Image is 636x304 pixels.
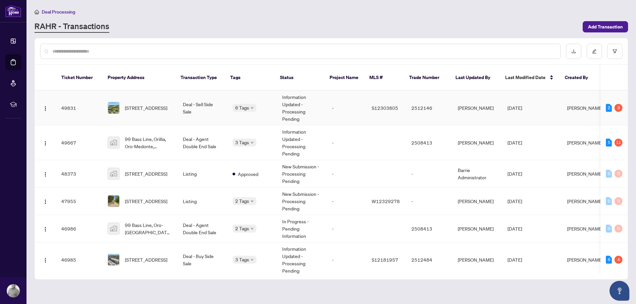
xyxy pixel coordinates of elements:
div: 0 [606,197,612,205]
td: Listing [178,160,227,188]
td: 47955 [56,188,102,215]
img: Logo [43,227,48,232]
span: down [250,141,254,144]
td: Barrie Administrator [452,160,502,188]
span: 6 Tags [235,104,249,111]
span: [PERSON_NAME] [567,257,603,263]
img: Profile Icon [7,284,20,297]
button: Logo [40,103,51,113]
td: Deal - Agent Double End Sale [178,215,227,242]
td: 2508413 [406,125,452,160]
td: 46985 [56,242,102,277]
button: download [566,44,581,59]
span: [PERSON_NAME] [567,105,603,111]
td: 49667 [56,125,102,160]
span: [STREET_ADDRESS] [125,256,167,263]
div: 5 [606,139,612,147]
span: 99 Bass Line, Orillia, Oro-Medonte, [GEOGRAPHIC_DATA], [GEOGRAPHIC_DATA] [125,135,172,150]
div: 0 [606,170,612,178]
button: Logo [40,168,51,179]
span: Last Modified Date [505,74,546,81]
td: Deal - Buy Side Sale [178,242,227,277]
span: Deal Processing [42,9,75,15]
img: thumbnail-img [108,102,119,113]
td: 2508413 [406,215,452,242]
span: down [250,106,254,109]
span: down [250,227,254,230]
td: [PERSON_NAME] [452,242,502,277]
span: download [571,49,576,54]
span: 99 Bass Line, Oro-[GEOGRAPHIC_DATA], [GEOGRAPHIC_DATA], [GEOGRAPHIC_DATA] [125,221,172,236]
button: Logo [40,137,51,148]
span: edit [592,49,597,54]
button: edit [587,44,602,59]
span: down [250,258,254,261]
td: 46986 [56,215,102,242]
td: Deal - Agent Double End Sale [178,125,227,160]
img: logo [5,5,21,17]
img: Logo [43,199,48,204]
div: 6 [606,256,612,264]
td: [PERSON_NAME] [452,91,502,125]
button: Add Transaction [583,21,628,32]
th: Tags [225,65,275,91]
td: Information Updated - Processing Pending [277,125,327,160]
button: Logo [40,254,51,265]
span: 3 Tags [235,139,249,146]
th: Property Address [102,65,175,91]
span: filter [612,49,617,54]
span: [DATE] [507,226,522,232]
th: Last Updated By [450,65,500,91]
th: Status [275,65,324,91]
td: In Progress - Pending Information [277,215,327,242]
img: Logo [43,106,48,111]
span: S12303805 [372,105,398,111]
img: thumbnail-img [108,137,119,148]
img: thumbnail-img [108,223,119,234]
span: [PERSON_NAME] [567,198,603,204]
img: Logo [43,141,48,146]
td: - [327,242,366,277]
td: [PERSON_NAME] [452,215,502,242]
button: Open asap [609,281,629,301]
div: 4 [614,256,622,264]
button: filter [607,44,622,59]
div: 0 [606,225,612,233]
td: [PERSON_NAME] [452,125,502,160]
td: - [327,91,366,125]
span: [DATE] [507,105,522,111]
td: New Submission - Processing Pending [277,188,327,215]
td: Listing [178,188,227,215]
span: [PERSON_NAME] [567,140,603,146]
img: Logo [43,172,48,177]
span: Add Transaction [588,22,623,32]
span: [STREET_ADDRESS] [125,170,167,177]
span: 3 Tags [235,256,249,263]
img: thumbnail-img [108,195,119,207]
td: - [327,215,366,242]
td: - [406,160,452,188]
span: 2 Tags [235,197,249,205]
td: - [327,188,366,215]
span: [DATE] [507,140,522,146]
img: thumbnail-img [108,168,119,179]
img: Logo [43,258,48,263]
span: [DATE] [507,257,522,263]
td: - [327,160,366,188]
img: thumbnail-img [108,254,119,265]
div: 0 [614,197,622,205]
span: [STREET_ADDRESS] [125,104,167,111]
th: Created By [559,65,599,91]
td: 2512146 [406,91,452,125]
td: Information Updated - Processing Pending [277,91,327,125]
span: [PERSON_NAME] [567,171,603,177]
td: - [327,125,366,160]
div: 3 [614,104,622,112]
td: 49831 [56,91,102,125]
th: Project Name [324,65,364,91]
div: 2 [606,104,612,112]
span: S12181957 [372,257,398,263]
button: Logo [40,196,51,206]
td: 48373 [56,160,102,188]
button: Logo [40,223,51,234]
